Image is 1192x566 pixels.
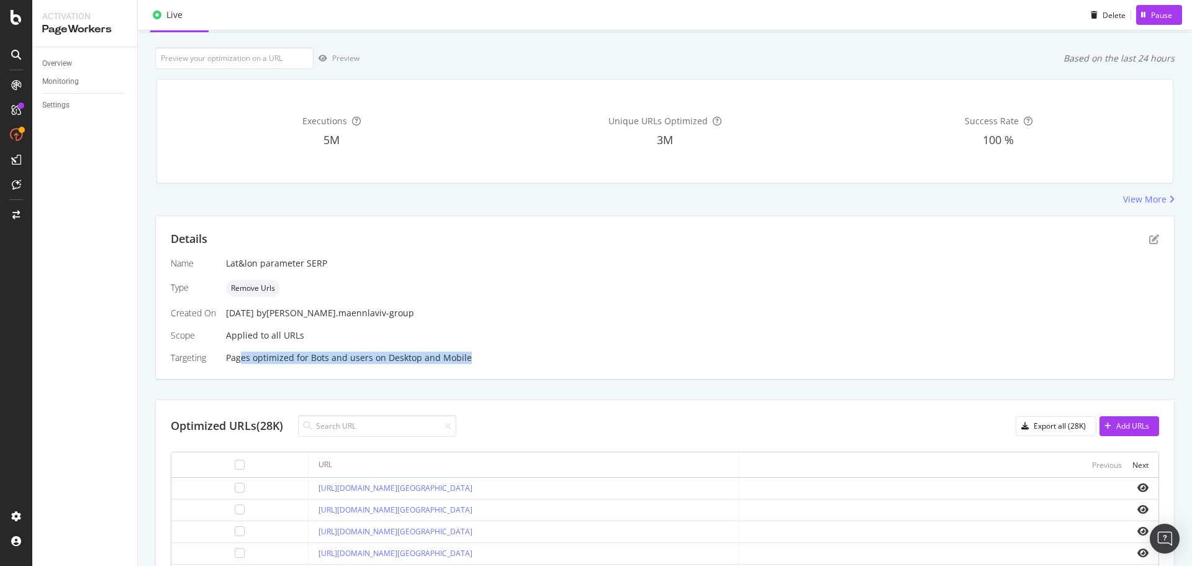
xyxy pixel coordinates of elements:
div: [DATE] [226,307,1159,319]
div: Created On [171,307,216,319]
div: pen-to-square [1149,234,1159,244]
div: Add URLs [1116,421,1149,431]
div: by [PERSON_NAME].maennlaviv-group [256,307,414,319]
button: Previous [1092,457,1122,472]
a: [URL][DOMAIN_NAME][GEOGRAPHIC_DATA] [318,548,472,559]
div: Targeting [171,352,216,364]
div: Export all (28K) [1034,421,1086,431]
a: View More [1123,193,1175,206]
div: Type [171,281,216,294]
input: Search URL [298,415,456,437]
div: Bots and users [311,352,373,364]
input: Preview your optimization on a URL [155,47,314,69]
div: Settings [42,99,70,112]
a: Overview [42,57,129,70]
i: eye [1137,548,1149,558]
i: eye [1137,504,1149,514]
span: Unique URLs Optimized [608,115,708,127]
div: Delete [1103,9,1126,20]
div: Pause [1151,9,1172,20]
button: Export all (28K) [1016,416,1096,436]
div: Pages optimized for on [226,352,1159,364]
i: eye [1137,483,1149,493]
span: 100 % [983,132,1014,147]
i: eye [1137,526,1149,536]
div: Details [171,231,207,247]
span: 3M [657,132,673,147]
div: Desktop and Mobile [389,352,472,364]
a: [URL][DOMAIN_NAME][GEOGRAPHIC_DATA] [318,483,472,493]
div: neutral label [226,280,280,297]
div: Preview [332,53,359,63]
div: Activation [42,10,127,22]
span: 5M [323,132,340,147]
button: Pause [1136,5,1182,25]
a: [URL][DOMAIN_NAME][GEOGRAPHIC_DATA] [318,526,472,537]
button: Next [1132,457,1149,472]
div: PageWorkers [42,22,127,37]
div: Live [166,9,183,21]
div: Based on the last 24 hours [1063,52,1175,65]
div: Optimized URLs (28K) [171,418,283,434]
div: URL [318,459,332,470]
div: View More [1123,193,1167,206]
span: Success Rate [965,115,1019,127]
div: Name [171,257,216,270]
button: Delete [1086,5,1126,25]
a: Settings [42,99,129,112]
span: Executions [302,115,347,127]
div: Scope [171,329,216,342]
button: Preview [314,48,359,68]
a: [URL][DOMAIN_NAME][GEOGRAPHIC_DATA] [318,504,472,515]
div: Next [1132,460,1149,470]
button: Add URLs [1099,416,1159,436]
div: Open Intercom Messenger [1150,524,1180,554]
div: Monitoring [42,75,79,88]
div: Overview [42,57,72,70]
a: Monitoring [42,75,129,88]
div: Lat&lon parameter SERP [226,257,1159,270]
div: Previous [1092,460,1122,470]
span: Remove Urls [231,285,275,292]
div: Applied to all URLs [171,257,1159,364]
